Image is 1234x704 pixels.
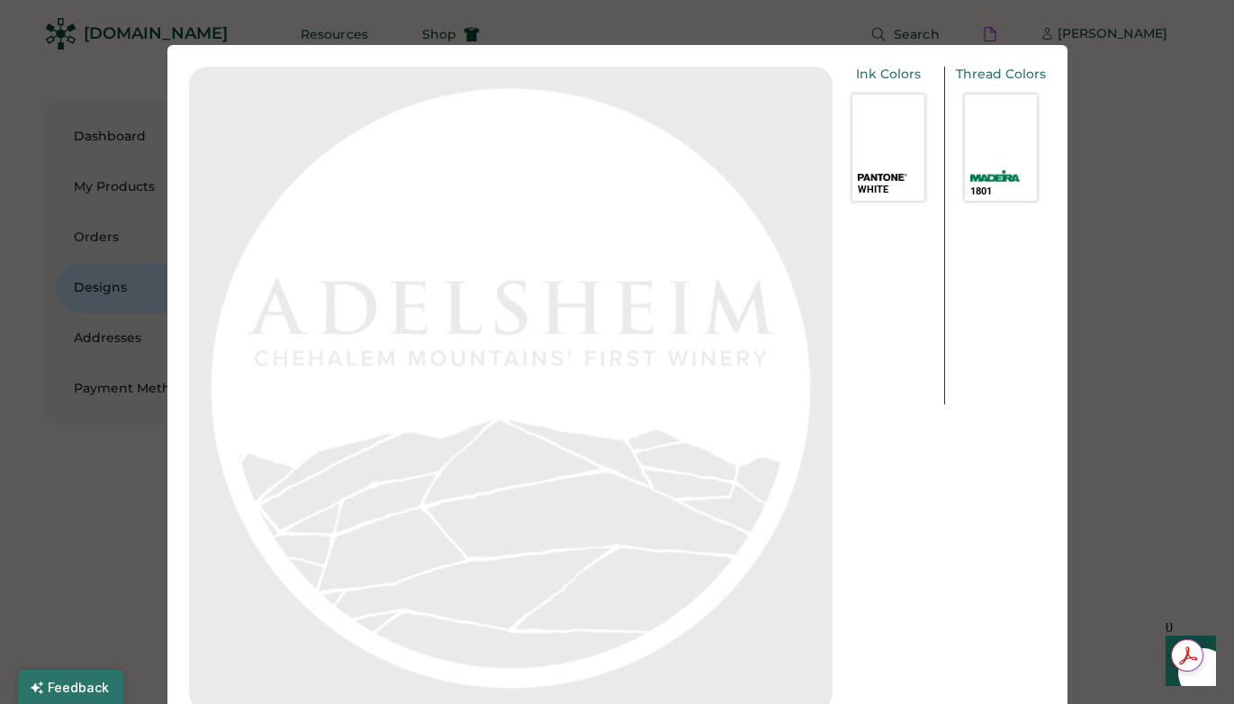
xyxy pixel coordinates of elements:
[1148,623,1226,700] iframe: Front Chat
[211,88,811,689] img: 1757018333984x746086091228446700-Display.png%3Ftr%3Dbl-1
[856,67,921,82] div: Ink Colors
[970,185,1031,198] div: 1801
[858,183,919,196] div: WHITE
[858,174,907,181] img: 1024px-Pantone_logo.svg.png
[970,170,1020,183] img: madeira.png
[956,67,1046,82] div: Thread Colors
